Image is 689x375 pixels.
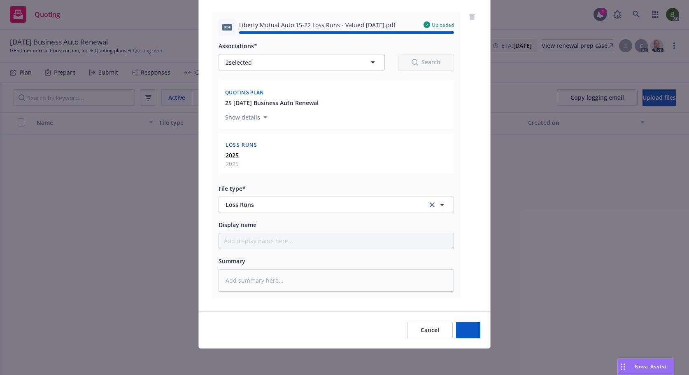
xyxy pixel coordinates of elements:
span: Associations* [219,42,257,50]
button: Nova Assist [617,359,674,375]
span: File type* [219,185,246,192]
span: Cancel [421,326,439,334]
a: remove [467,12,477,22]
span: Add files [456,326,480,334]
button: 25 [DATE] Business Auto Renewal [225,98,319,107]
button: Loss Runsclear selection [219,197,454,213]
button: 2selected [219,54,385,70]
button: Cancel [407,322,453,338]
a: clear selection [427,200,437,210]
span: Nova Assist [635,363,667,370]
span: Loss Runs [226,141,257,148]
span: 2025 [226,159,239,168]
button: Show details [222,112,271,122]
span: Uploaded [432,21,454,28]
strong: 2025 [226,151,239,159]
span: Summary [219,257,245,265]
input: Add display name here... [219,233,454,249]
div: Drag to move [618,359,628,375]
span: Loss Runs [226,200,416,209]
span: Quoting plan [225,89,264,96]
span: pdf [222,24,232,30]
button: Add files [456,322,480,338]
span: Display name [219,221,256,229]
span: 2 selected [226,58,252,67]
span: Liberty Mutual Auto 15-22 Loss Runs - Valued [DATE].pdf [239,21,396,29]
